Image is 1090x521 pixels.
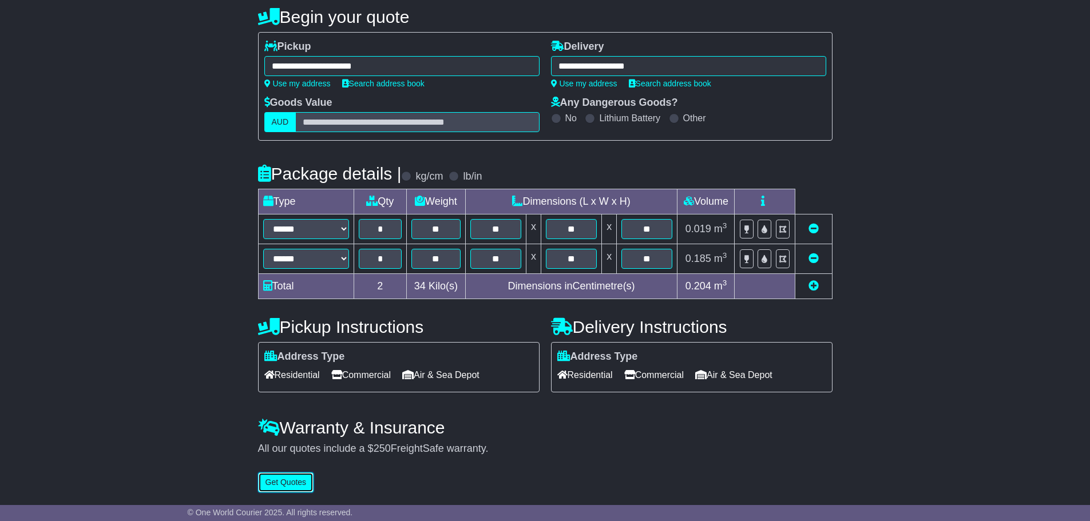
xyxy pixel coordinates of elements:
[258,274,354,299] td: Total
[415,170,443,183] label: kg/cm
[551,79,617,88] a: Use my address
[331,366,391,384] span: Commercial
[526,214,541,244] td: x
[258,317,540,336] h4: Pickup Instructions
[264,112,296,132] label: AUD
[258,7,833,26] h4: Begin your quote
[685,280,711,292] span: 0.204
[258,472,314,492] button: Get Quotes
[465,274,677,299] td: Dimensions in Centimetre(s)
[808,280,819,292] a: Add new item
[714,280,727,292] span: m
[624,366,684,384] span: Commercial
[551,317,833,336] h4: Delivery Instructions
[258,189,354,214] td: Type
[374,443,391,454] span: 250
[407,274,466,299] td: Kilo(s)
[407,189,466,214] td: Weight
[264,41,311,53] label: Pickup
[258,164,402,183] h4: Package details |
[808,223,819,234] a: Remove this item
[258,443,833,455] div: All our quotes include a $ FreightSafe warranty.
[414,280,426,292] span: 34
[602,244,617,274] td: x
[602,214,617,244] td: x
[685,253,711,264] span: 0.185
[565,113,577,124] label: No
[258,418,833,437] h4: Warranty & Insurance
[264,366,320,384] span: Residential
[551,97,678,109] label: Any Dangerous Goods?
[264,79,331,88] a: Use my address
[599,113,660,124] label: Lithium Battery
[714,223,727,234] span: m
[723,251,727,260] sup: 3
[342,79,425,88] a: Search address book
[683,113,706,124] label: Other
[188,508,353,517] span: © One World Courier 2025. All rights reserved.
[465,189,677,214] td: Dimensions (L x W x H)
[677,189,735,214] td: Volume
[557,366,613,384] span: Residential
[808,253,819,264] a: Remove this item
[526,244,541,274] td: x
[723,279,727,287] sup: 3
[264,97,332,109] label: Goods Value
[695,366,772,384] span: Air & Sea Depot
[402,366,479,384] span: Air & Sea Depot
[629,79,711,88] a: Search address book
[354,189,407,214] td: Qty
[354,274,407,299] td: 2
[714,253,727,264] span: m
[463,170,482,183] label: lb/in
[723,221,727,230] sup: 3
[557,351,638,363] label: Address Type
[551,41,604,53] label: Delivery
[685,223,711,234] span: 0.019
[264,351,345,363] label: Address Type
